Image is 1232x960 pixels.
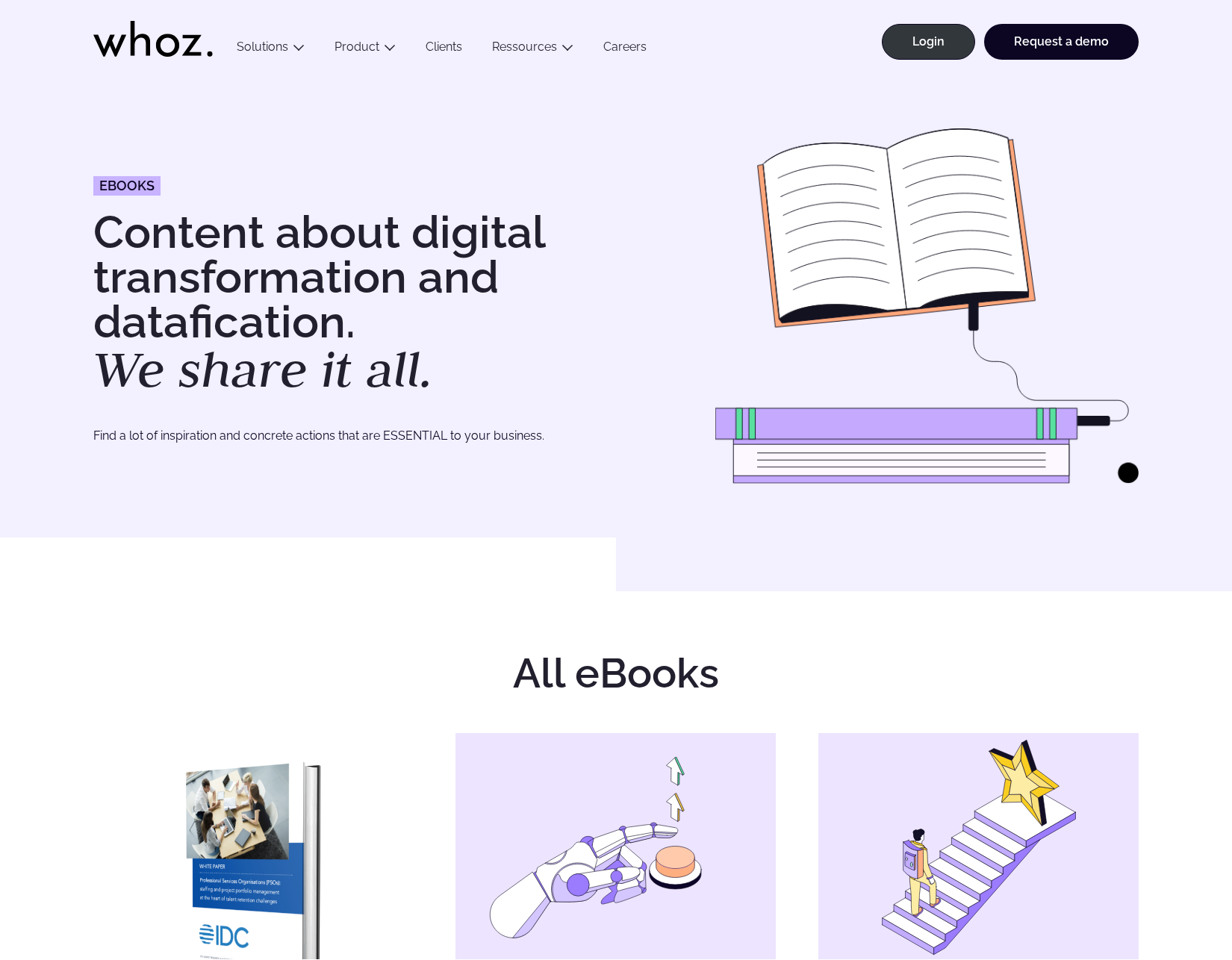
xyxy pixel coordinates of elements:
a: Login [882,24,975,60]
a: Careers [588,40,662,60]
iframe: Chatbot [1133,861,1211,939]
button: Product [320,40,411,60]
p: Find a lot of inspiration and concrete actions that are ESSENTIAL to your business. [93,426,601,445]
button: Solutions [222,40,320,60]
a: Clients [411,40,477,60]
em: We share it all. [93,336,433,402]
a: Product [335,40,379,54]
a: Ressources [492,40,557,54]
a: Request a demo [984,24,1139,60]
button: Ressources [477,40,588,60]
span: EBOOKS [99,179,155,193]
h1: Content about digital transformation and datafication. [93,210,601,395]
h2: All eBooks [234,651,998,696]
